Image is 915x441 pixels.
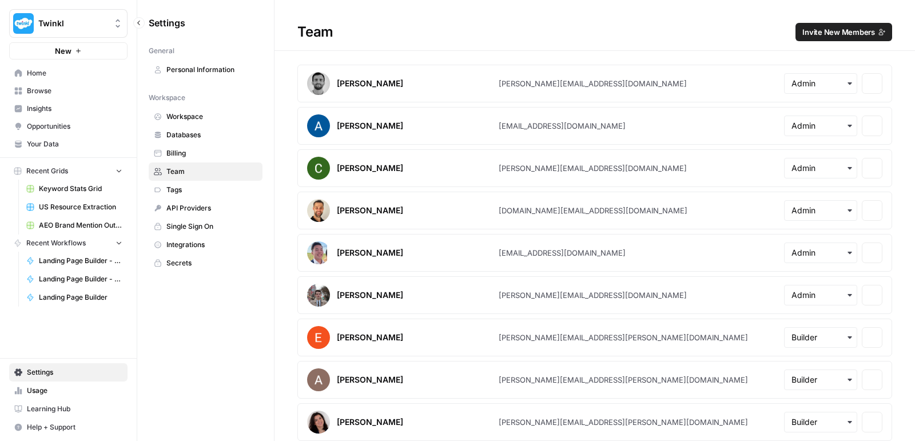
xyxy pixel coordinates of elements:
a: Tags [149,181,262,199]
div: [DOMAIN_NAME][EMAIL_ADDRESS][DOMAIN_NAME] [499,205,687,216]
div: [PERSON_NAME] [337,289,403,301]
div: [PERSON_NAME] [337,247,403,259]
a: API Providers [149,199,262,217]
input: Builder [791,416,850,428]
div: [PERSON_NAME] [337,332,403,343]
button: Recent Grids [9,162,128,180]
a: Secrets [149,254,262,272]
a: Settings [9,363,128,382]
span: Single Sign On [166,221,257,232]
img: avatar [307,326,330,349]
a: Landing Page Builder [21,288,128,307]
span: Usage [27,386,122,396]
div: Team [274,23,915,41]
img: avatar [307,114,330,137]
span: Billing [166,148,257,158]
img: avatar [307,199,330,222]
a: Usage [9,382,128,400]
span: Recent Grids [26,166,68,176]
div: [PERSON_NAME] [337,78,403,89]
button: Workspace: Twinkl [9,9,128,38]
a: Integrations [149,236,262,254]
span: US Resource Extraction [39,202,122,212]
span: Recent Workflows [26,238,86,248]
span: Browse [27,86,122,96]
span: General [149,46,174,56]
a: Workspace [149,108,262,126]
span: Integrations [166,240,257,250]
input: Admin [791,162,850,174]
span: Secrets [166,258,257,268]
button: Recent Workflows [9,235,128,252]
span: Twinkl [38,18,108,29]
span: Landing Page Builder - [GEOGRAPHIC_DATA] [39,274,122,284]
a: Landing Page Builder - Alt 1 [21,252,128,270]
a: Team [149,162,262,181]
button: Help + Support [9,418,128,436]
input: Admin [791,120,850,132]
span: Workspace [166,112,257,122]
span: Landing Page Builder - Alt 1 [39,256,122,266]
div: [PERSON_NAME][EMAIL_ADDRESS][PERSON_NAME][DOMAIN_NAME] [499,416,748,428]
span: Settings [149,16,185,30]
input: Builder [791,332,850,343]
input: Admin [791,289,850,301]
img: avatar [307,368,330,391]
input: Admin [791,205,850,216]
button: New [9,42,128,59]
a: AEO Brand Mention Outreach [21,216,128,235]
div: [PERSON_NAME][EMAIL_ADDRESS][DOMAIN_NAME] [499,289,687,301]
a: Single Sign On [149,217,262,236]
a: Opportunities [9,117,128,136]
span: Opportunities [27,121,122,132]
a: US Resource Extraction [21,198,128,216]
div: [PERSON_NAME][EMAIL_ADDRESS][PERSON_NAME][DOMAIN_NAME] [499,374,748,386]
a: Browse [9,82,128,100]
span: Learning Hub [27,404,122,414]
input: Admin [791,78,850,89]
span: Invite New Members [802,26,875,38]
span: Your Data [27,139,122,149]
span: Insights [27,104,122,114]
button: Invite New Members [795,23,892,41]
img: avatar [307,72,330,95]
img: avatar [307,411,330,434]
span: Workspace [149,93,185,103]
div: [PERSON_NAME] [337,205,403,216]
div: [PERSON_NAME][EMAIL_ADDRESS][DOMAIN_NAME] [499,162,687,174]
a: Billing [149,144,262,162]
img: avatar [307,157,330,180]
div: [PERSON_NAME] [337,416,403,428]
span: Settings [27,367,122,378]
a: Landing Page Builder - [GEOGRAPHIC_DATA] [21,270,128,288]
span: AEO Brand Mention Outreach [39,220,122,231]
img: Twinkl Logo [13,13,34,34]
a: Your Data [9,135,128,153]
div: [EMAIL_ADDRESS][DOMAIN_NAME] [499,247,626,259]
a: Insights [9,100,128,118]
div: [EMAIL_ADDRESS][DOMAIN_NAME] [499,120,626,132]
a: Home [9,64,128,82]
span: New [55,45,71,57]
a: Personal Information [149,61,262,79]
div: [PERSON_NAME] [337,120,403,132]
span: Home [27,68,122,78]
span: API Providers [166,203,257,213]
div: [PERSON_NAME][EMAIL_ADDRESS][DOMAIN_NAME] [499,78,687,89]
div: [PERSON_NAME] [337,374,403,386]
input: Admin [791,247,850,259]
span: Help + Support [27,422,122,432]
a: Learning Hub [9,400,128,418]
span: Personal Information [166,65,257,75]
span: Team [166,166,257,177]
a: Keyword Stats Grid [21,180,128,198]
span: Landing Page Builder [39,292,122,303]
a: Databases [149,126,262,144]
span: Tags [166,185,257,195]
input: Builder [791,374,850,386]
span: Keyword Stats Grid [39,184,122,194]
span: Databases [166,130,257,140]
img: avatar [307,241,327,264]
div: [PERSON_NAME] [337,162,403,174]
img: avatar [307,284,330,307]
